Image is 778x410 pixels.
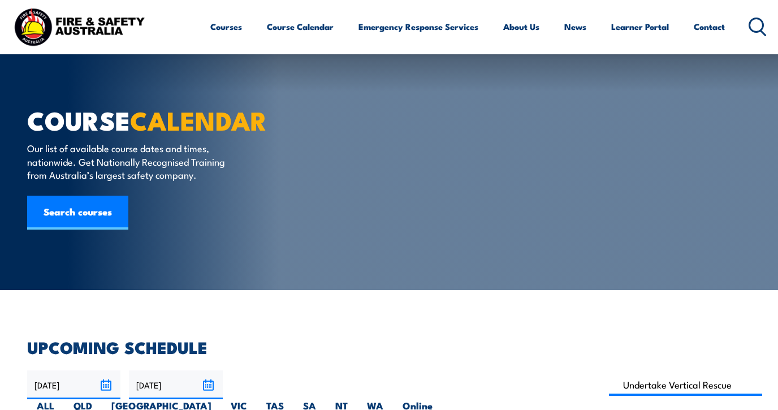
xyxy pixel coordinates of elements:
[129,370,222,399] input: To date
[267,13,334,40] a: Course Calendar
[609,374,762,396] input: Search Course
[611,13,669,40] a: Learner Portal
[27,141,234,181] p: Our list of available course dates and times, nationwide. Get Nationally Recognised Training from...
[27,339,751,354] h2: UPCOMING SCHEDULE
[27,196,128,230] a: Search courses
[210,13,242,40] a: Courses
[27,109,306,131] h1: COURSE
[27,370,120,399] input: From date
[130,100,267,139] strong: CALENDAR
[503,13,539,40] a: About Us
[564,13,586,40] a: News
[694,13,725,40] a: Contact
[358,13,478,40] a: Emergency Response Services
